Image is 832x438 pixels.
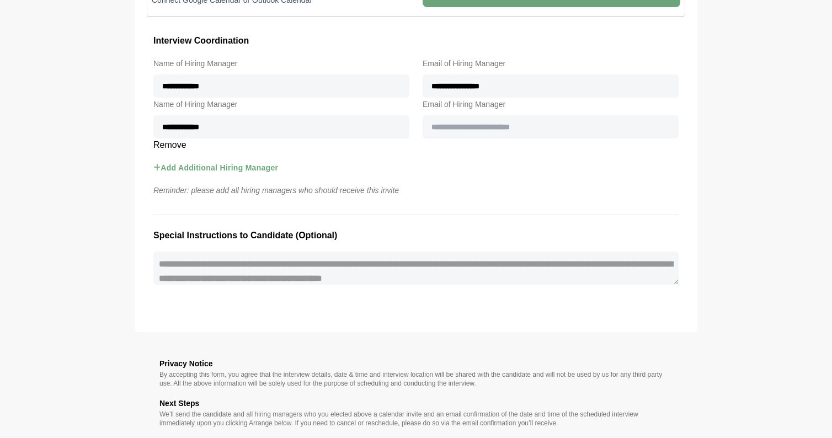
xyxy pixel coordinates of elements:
h3: Interview Coordination [153,34,679,48]
p: Reminder: please add all hiring managers who should receive this invite [147,184,685,197]
label: Email of Hiring Manager [423,98,679,111]
label: Name of Hiring Manager [153,57,409,70]
label: Name of Hiring Manager [153,98,409,111]
v-button: Remove [147,138,685,152]
label: Email of Hiring Manager [423,57,679,70]
p: By accepting this form, you agree that the interview details, date & time and interview location ... [159,370,673,388]
h3: Privacy Notice [159,357,673,370]
button: Add Additional Hiring Manager [153,152,278,184]
h3: Next Steps [159,397,673,410]
h3: Special Instructions to Candidate (Optional) [153,228,679,243]
p: We’ll send the candidate and all hiring managers who you elected above a calendar invite and an e... [159,410,673,428]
